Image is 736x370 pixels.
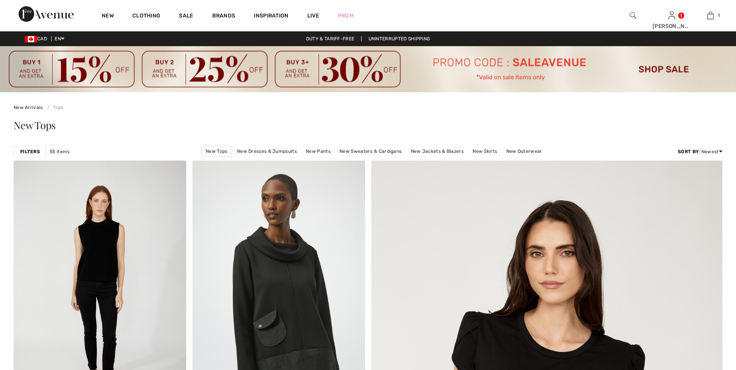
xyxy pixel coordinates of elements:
[668,12,675,19] a: Sign In
[44,105,64,110] a: Tops
[201,146,232,157] a: New Tops
[678,148,722,155] div: : Newest
[630,11,636,20] img: search the website
[233,146,301,156] a: New Dresses & Jumpsuits
[691,11,729,20] a: 1
[25,36,37,42] img: Canadian Dollar
[19,6,74,22] img: 1ère Avenue
[14,105,43,110] a: New Arrivals
[179,12,193,21] a: Sale
[668,11,675,20] img: My Info
[20,148,40,155] strong: Filters
[302,146,334,156] a: New Pants
[212,12,236,21] a: Brands
[25,36,50,41] span: CAD
[678,149,699,154] strong: Sort By
[407,146,468,156] a: New Jackets & Blazers
[707,11,714,20] img: My Bag
[338,12,353,20] a: Prom
[502,146,546,156] a: New Outerwear
[336,146,405,156] a: New Sweaters & Cardigans
[50,148,69,155] span: 55 items
[55,36,64,41] span: EN
[469,146,501,156] a: New Skirts
[14,118,56,132] span: New Tops
[653,22,691,30] div: [PERSON_NAME]
[307,12,319,20] a: Live
[102,12,114,21] a: New
[132,12,160,21] a: Clothing
[254,12,288,21] span: Inspiration
[718,12,720,19] span: 1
